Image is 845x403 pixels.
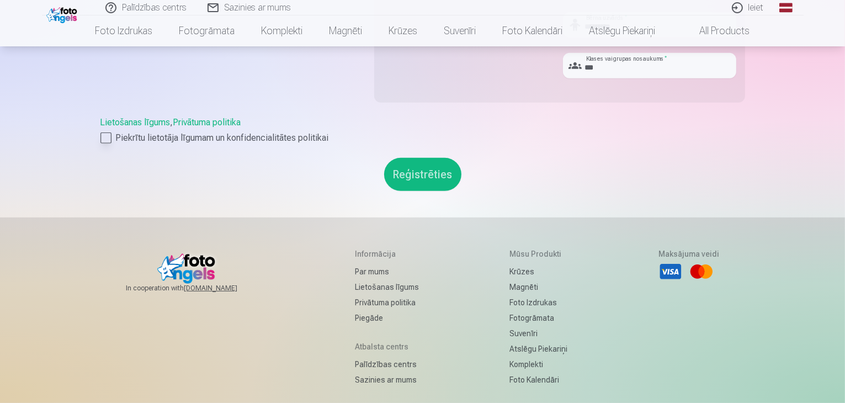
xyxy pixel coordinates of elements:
[658,248,719,259] h5: Maksājuma veidi
[173,117,241,128] a: Privātuma politika
[100,131,745,145] label: Piekrītu lietotāja līgumam un konfidencialitātes politikai
[46,4,80,23] img: /fa1
[126,284,264,293] span: In cooperation with
[431,15,490,46] a: Suvenīri
[376,15,431,46] a: Krūzes
[184,284,264,293] a: [DOMAIN_NAME]
[100,117,171,128] a: Lietošanas līgums
[355,372,419,388] a: Sazinies ar mums
[355,248,419,259] h5: Informācija
[509,372,567,388] a: Foto kalendāri
[509,248,567,259] h5: Mūsu produkti
[100,116,745,145] div: ,
[355,295,419,310] a: Privātuma politika
[82,15,166,46] a: Foto izdrukas
[355,264,419,279] a: Par mums
[576,15,669,46] a: Atslēgu piekariņi
[658,259,683,284] li: Visa
[509,295,567,310] a: Foto izdrukas
[248,15,316,46] a: Komplekti
[689,259,714,284] li: Mastercard
[384,158,461,191] button: Reģistrēties
[490,15,576,46] a: Foto kalendāri
[509,310,567,326] a: Fotogrāmata
[509,326,567,341] a: Suvenīri
[166,15,248,46] a: Fotogrāmata
[355,341,419,352] h5: Atbalsta centrs
[509,264,567,279] a: Krūzes
[509,341,567,357] a: Atslēgu piekariņi
[509,357,567,372] a: Komplekti
[355,279,419,295] a: Lietošanas līgums
[316,15,376,46] a: Magnēti
[355,310,419,326] a: Piegāde
[355,357,419,372] a: Palīdzības centrs
[669,15,763,46] a: All products
[509,279,567,295] a: Magnēti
